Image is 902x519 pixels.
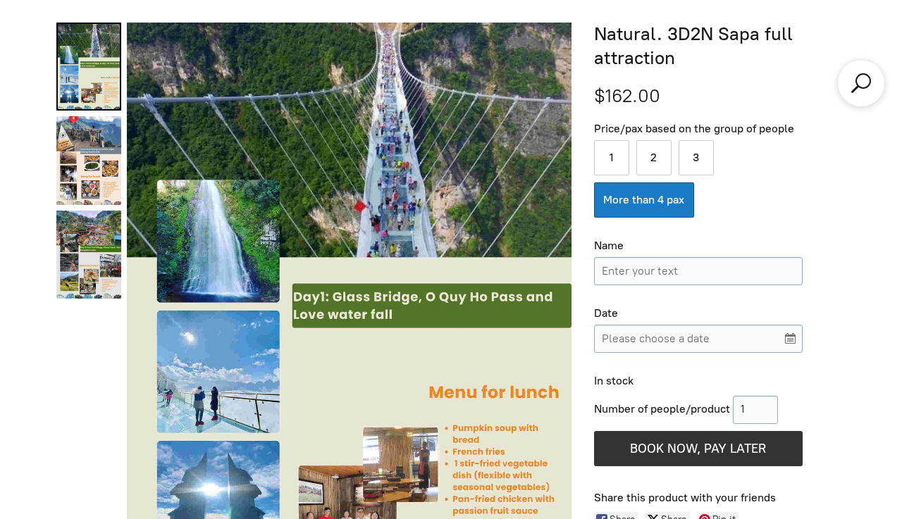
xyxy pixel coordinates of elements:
[56,211,121,299] a: Natural. 3D2N Sapa full attraction 2
[594,325,803,353] input: Please choose a date
[594,23,846,70] h1: Natural. 3D2N Sapa full attraction
[594,85,660,107] span: $162.00
[594,431,803,466] button: BOOK NOW, PAY LATER
[594,402,730,415] span: Number of people/product
[594,122,803,137] div: Price/pax based on the group of people
[594,140,629,175] label: 1
[679,140,714,175] label: 3
[56,116,121,204] a: Natural. 3D2N Sapa full attraction 1
[630,441,766,456] span: BOOK NOW, PAY LATER
[848,70,874,96] a: Search products
[594,239,803,254] div: Name
[594,491,846,506] div: Share this product with your friends
[594,306,803,321] div: Date
[594,257,803,285] input: Name
[594,374,634,387] span: In stock
[56,23,121,111] a: Natural. 3D2N Sapa full attraction 0
[636,140,672,175] label: 2
[733,396,778,424] input: 1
